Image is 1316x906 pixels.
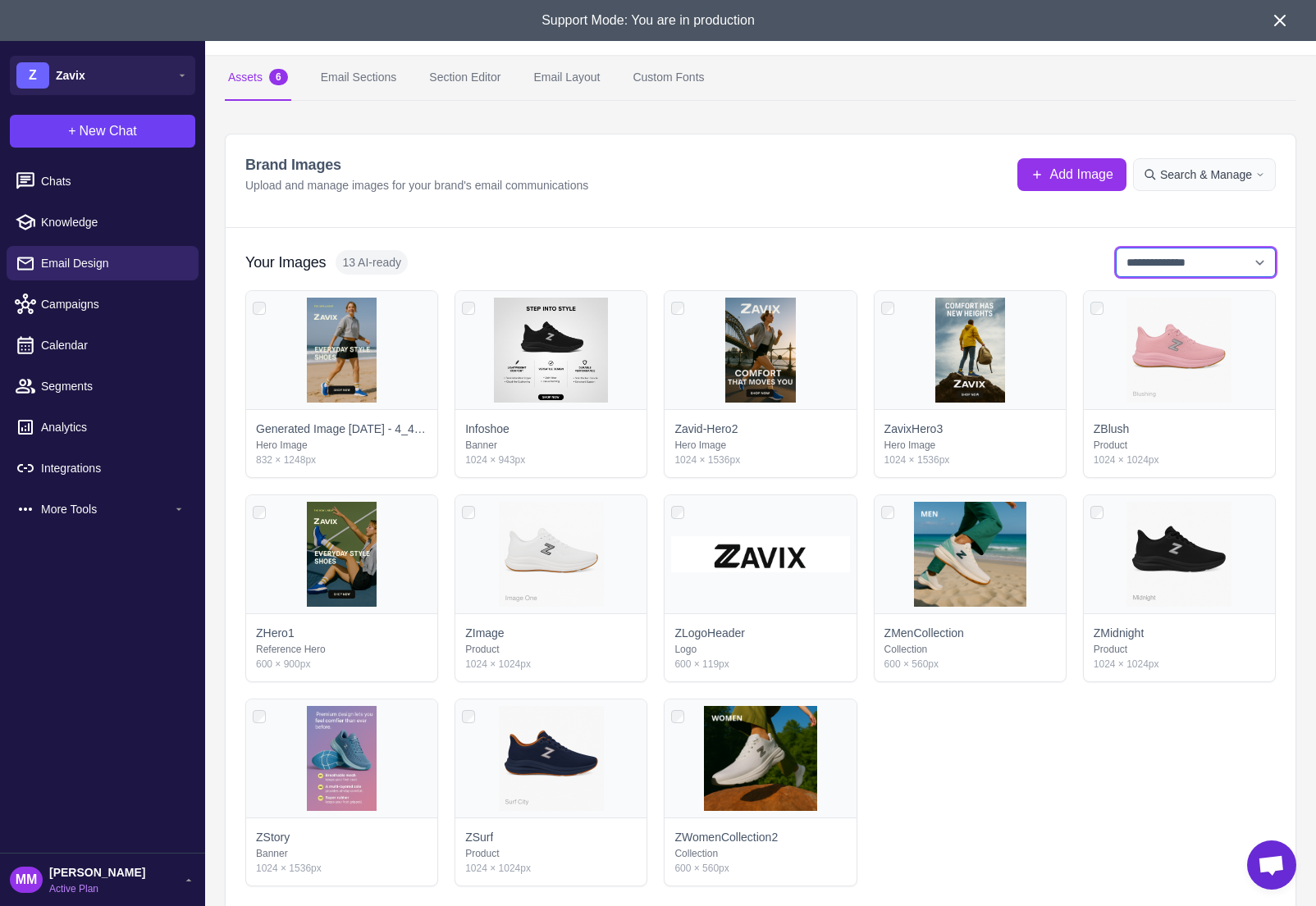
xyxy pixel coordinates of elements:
[56,66,85,84] span: Zavix
[674,828,778,846] p: ZWomenCollection2
[256,453,427,467] p: 832 × 1248px
[674,861,846,876] p: 600 × 560px
[1050,165,1113,184] span: Add Image
[674,438,846,453] p: Hero Image
[884,438,1056,453] p: Hero Image
[41,254,185,272] span: Email Design
[674,453,846,467] p: 1024 × 1536px
[336,250,408,275] span: 13 AI-ready
[10,115,195,148] button: +New Chat
[256,657,427,672] p: 600 × 900px
[1094,624,1144,642] p: ZMidnight
[465,861,637,876] p: 1024 × 1024px
[1133,158,1276,191] button: Search & Manage
[256,420,427,438] p: Generated Image [DATE] - 4_43PM
[674,657,846,672] p: 600 × 119px
[674,420,738,438] p: Zavid-Hero2
[68,121,75,141] span: +
[41,295,185,313] span: Campaigns
[49,881,145,896] span: Active Plan
[674,624,745,642] p: ZLogoHeader
[465,453,637,467] p: 1024 × 943px
[245,252,326,274] h3: Your Images
[884,642,1056,657] p: Collection
[80,121,137,141] span: New Chat
[16,62,49,89] div: Z
[465,624,504,642] p: ZImage
[1247,840,1296,890] div: Open chat
[465,420,509,438] p: Infoshoe
[41,459,185,477] span: Integrations
[426,55,504,101] button: Section Editor
[41,213,185,231] span: Knowledge
[7,246,199,280] a: Email Design
[884,453,1056,467] p: 1024 × 1536px
[1160,166,1252,184] span: Search & Manage
[7,328,199,362] a: Calendar
[10,56,195,95] button: ZZavix
[674,642,846,657] p: Logo
[884,420,944,438] p: ZavixHero3
[7,205,199,239] a: Knowledge
[245,154,588,176] h2: Brand Images
[1094,438,1265,453] p: Product
[256,846,427,861] p: Banner
[269,69,288,85] span: 6
[884,657,1056,672] p: 600 × 560px
[7,287,199,321] a: Campaigns
[1094,657,1265,672] p: 1024 × 1024px
[465,438,637,453] p: Banner
[674,846,846,861] p: Collection
[7,451,199,485] a: Integrations
[1094,642,1265,657] p: Product
[7,164,199,198] a: Chats
[318,55,400,101] button: Email Sections
[256,861,427,876] p: 1024 × 1536px
[49,863,145,881] span: [PERSON_NAME]
[256,624,295,642] p: ZHero1
[41,336,185,354] span: Calendar
[629,55,707,101] button: Custom Fonts
[465,846,637,861] p: Product
[41,172,185,190] span: Chats
[256,828,290,846] p: ZStory
[465,642,637,657] p: Product
[41,418,185,436] span: Analytics
[7,410,199,444] a: Analytics
[225,55,291,101] button: Assets6
[41,377,185,395] span: Segments
[1094,420,1130,438] p: ZBlush
[1094,453,1265,467] p: 1024 × 1024px
[530,55,603,101] button: Email Layout
[256,438,427,453] p: Hero Image
[465,657,637,672] p: 1024 × 1024px
[1017,158,1126,191] button: Add Image
[7,369,199,403] a: Segments
[465,828,493,846] p: ZSurf
[41,500,172,518] span: More Tools
[10,867,43,893] div: MM
[256,642,427,657] p: Reference Hero
[245,176,588,194] p: Upload and manage images for your brand's email communications
[884,624,964,642] p: ZMenCollection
